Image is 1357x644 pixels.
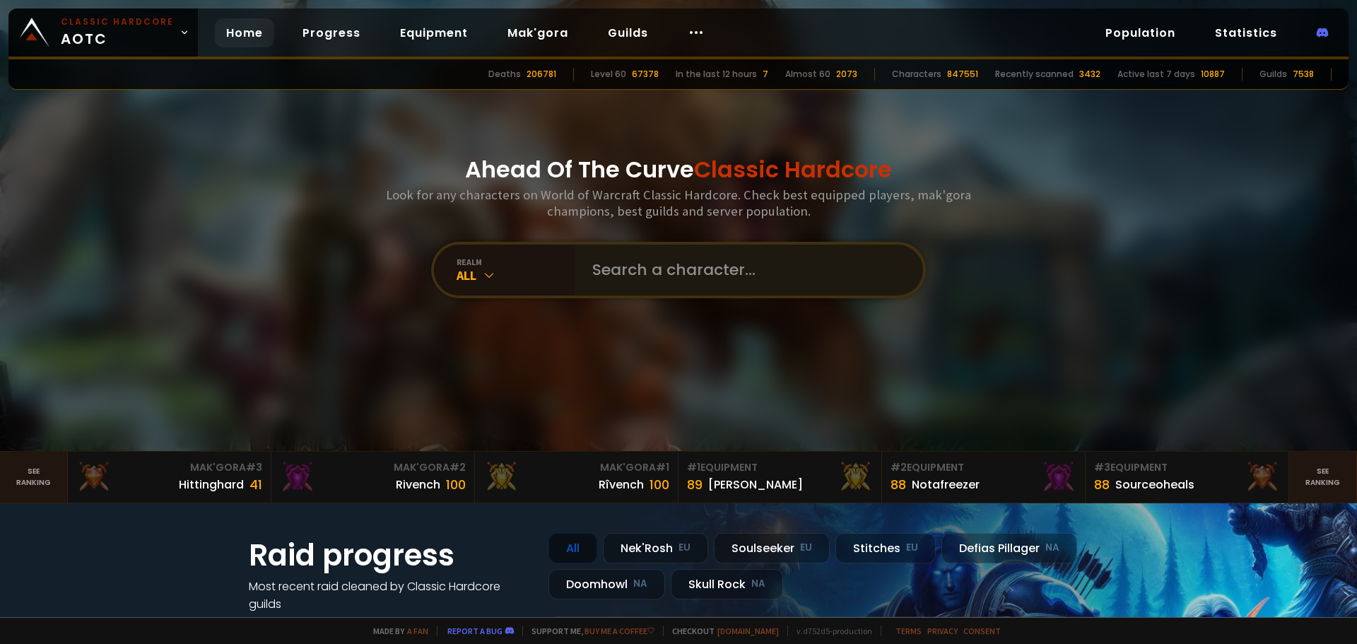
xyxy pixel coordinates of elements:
a: Home [215,18,274,47]
a: #1Equipment89[PERSON_NAME] [678,452,882,503]
div: Skull Rock [671,569,783,599]
small: EU [906,541,918,555]
div: Nek'Rosh [603,533,708,563]
a: #3Equipment88Sourceoheals [1086,452,1289,503]
div: All [457,267,575,283]
div: 100 [446,475,466,494]
small: NA [633,577,647,591]
div: Active last 7 days [1117,68,1195,81]
a: #2Equipment88Notafreezer [882,452,1086,503]
div: Defias Pillager [941,533,1077,563]
div: Equipment [687,460,873,475]
div: [PERSON_NAME] [708,476,803,493]
div: Mak'Gora [280,460,466,475]
div: Almost 60 [785,68,830,81]
span: AOTC [61,16,174,49]
a: a fan [407,626,428,636]
a: Seeranking [1289,452,1357,503]
small: Classic Hardcore [61,16,174,28]
a: See all progress [249,614,341,630]
div: 7 [763,68,768,81]
div: 847551 [947,68,978,81]
div: In the last 12 hours [676,68,757,81]
span: # 1 [656,460,669,474]
div: All [548,533,597,563]
a: [DOMAIN_NAME] [717,626,779,636]
div: 10887 [1201,68,1225,81]
a: Equipment [389,18,479,47]
div: Rîvench [599,476,644,493]
div: 89 [687,475,703,494]
span: # 2 [450,460,466,474]
a: Statistics [1204,18,1288,47]
div: 7538 [1293,68,1314,81]
a: Progress [291,18,372,47]
div: Soulseeker [714,533,830,563]
div: Equipment [891,460,1076,475]
span: # 2 [891,460,907,474]
div: realm [457,257,575,267]
span: Classic Hardcore [694,153,892,185]
div: 3432 [1079,68,1100,81]
a: Guilds [597,18,659,47]
div: 67378 [632,68,659,81]
div: Equipment [1094,460,1280,475]
div: Doomhowl [548,569,665,599]
a: Report a bug [447,626,503,636]
a: Population [1094,18,1187,47]
h1: Ahead Of The Curve [465,153,892,187]
div: Stitches [835,533,936,563]
div: 206781 [527,68,556,81]
a: Mak'Gora#3Hittinghard41 [68,452,271,503]
div: 88 [1094,475,1110,494]
div: Hittinghard [179,476,244,493]
span: # 3 [1094,460,1110,474]
a: Classic HardcoreAOTC [8,8,198,57]
a: Privacy [927,626,958,636]
div: 88 [891,475,906,494]
span: Support me, [522,626,654,636]
a: Terms [895,626,922,636]
div: Deaths [488,68,521,81]
small: EU [800,541,812,555]
a: Consent [963,626,1001,636]
div: 41 [249,475,262,494]
h4: Most recent raid cleaned by Classic Hardcore guilds [249,578,531,613]
span: v. d752d5 - production [787,626,872,636]
small: EU [678,541,691,555]
div: Recently scanned [995,68,1074,81]
span: Checkout [663,626,779,636]
span: # 3 [246,460,262,474]
div: Rivench [396,476,440,493]
a: Mak'Gora#2Rivench100 [271,452,475,503]
a: Mak'gora [496,18,580,47]
small: NA [1045,541,1059,555]
span: # 1 [687,460,700,474]
div: 100 [650,475,669,494]
div: Mak'Gora [483,460,669,475]
a: Mak'Gora#1Rîvench100 [475,452,678,503]
input: Search a character... [584,245,906,295]
a: Buy me a coffee [584,626,654,636]
h1: Raid progress [249,533,531,578]
div: 2073 [836,68,857,81]
small: NA [751,577,765,591]
div: Mak'Gora [76,460,262,475]
div: Sourceoheals [1115,476,1194,493]
div: Level 60 [591,68,626,81]
div: Characters [892,68,941,81]
div: Notafreezer [912,476,980,493]
span: Made by [365,626,428,636]
h3: Look for any characters on World of Warcraft Classic Hardcore. Check best equipped players, mak'g... [380,187,977,219]
div: Guilds [1259,68,1287,81]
